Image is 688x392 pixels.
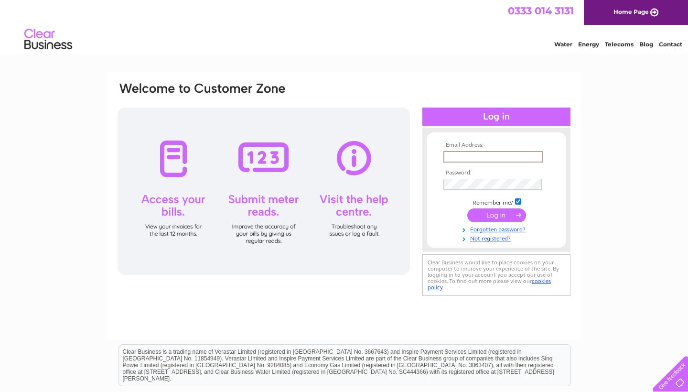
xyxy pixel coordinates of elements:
[659,41,682,48] a: Contact
[441,170,552,176] th: Password:
[554,41,572,48] a: Water
[467,208,526,222] input: Submit
[441,197,552,207] td: Remember me?
[428,278,551,291] a: cookies policy
[605,41,634,48] a: Telecoms
[443,224,552,233] a: Forgotten password?
[422,254,570,296] div: Clear Business would like to place cookies on your computer to improve your experience of the sit...
[119,5,570,46] div: Clear Business is a trading name of Verastar Limited (registered in [GEOGRAPHIC_DATA] No. 3667643...
[639,41,653,48] a: Blog
[508,5,574,17] a: 0333 014 3131
[24,25,73,54] img: logo.png
[441,142,552,149] th: Email Address:
[578,41,599,48] a: Energy
[443,233,552,242] a: Not registered?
